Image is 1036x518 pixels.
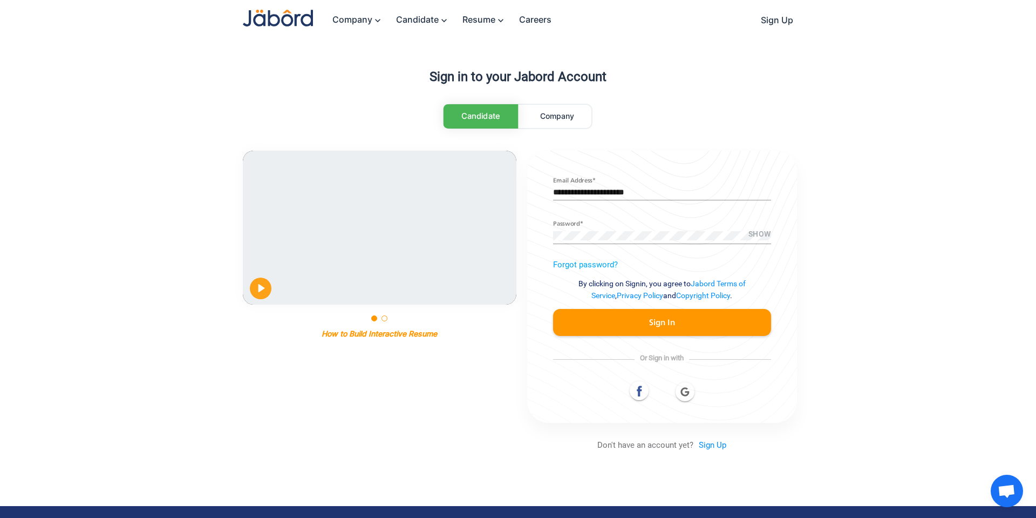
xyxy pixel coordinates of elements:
[617,291,663,300] a: Privacy Policy
[523,105,591,128] a: Company
[693,440,726,450] a: Sign Up
[527,440,797,450] p: Don't have an account yet?
[369,329,437,338] p: Interactive Resume
[750,9,793,31] a: Sign Up
[495,15,508,26] mat-icon: keyboard_arrow_down
[243,10,313,26] img: Jabord
[508,9,551,31] a: Careers
[540,111,574,120] span: Company
[461,111,500,121] span: Candidate
[591,279,746,300] a: Jabord Terms of Service
[243,69,793,84] h3: Sign in to your Jabord Account
[443,104,518,129] a: Candidate
[649,319,675,327] span: Sign In
[372,15,385,26] mat-icon: keyboard_arrow_down
[553,260,618,270] a: Forgot password?
[322,9,385,32] a: Company
[991,475,1023,507] div: Open chat
[250,278,271,299] button: Play
[676,291,730,300] a: Copyright Policy
[385,9,452,32] a: Candidate
[635,354,689,362] span: Or Sign in with
[439,15,452,26] mat-icon: keyboard_arrow_down
[322,329,366,338] p: How to Build
[553,309,771,336] button: Sign In
[748,230,771,239] span: SHOW
[452,9,508,32] a: Resume
[553,278,771,302] p: By clicking on Signin, you agree to , and .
